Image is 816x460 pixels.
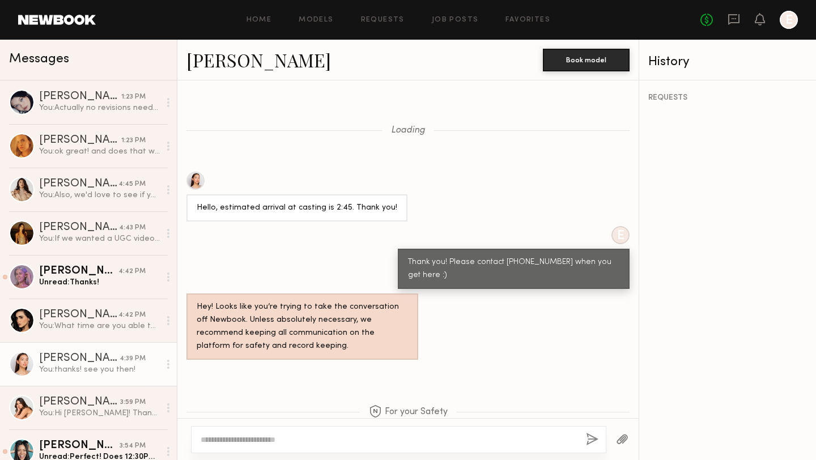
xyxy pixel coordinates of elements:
div: [PERSON_NAME] [39,353,120,364]
div: 3:54 PM [120,441,146,452]
a: E [780,11,798,29]
div: [PERSON_NAME] [39,135,121,146]
span: For your Safety [369,405,448,419]
div: [PERSON_NAME] [39,222,119,233]
div: 4:45 PM [118,179,146,190]
span: Messages [9,53,69,66]
a: Job Posts [432,16,479,24]
a: [PERSON_NAME] [186,48,331,72]
div: Thank you! Please contact [PHONE_NUMBER] when you get here :) [408,256,619,282]
a: Favorites [505,16,550,24]
div: [PERSON_NAME] [39,440,120,452]
div: [PERSON_NAME] [39,266,118,277]
div: 3:59 PM [120,397,146,408]
div: You: thanks! see you then! [39,364,160,375]
div: [PERSON_NAME] [39,309,118,321]
a: Models [299,16,333,24]
div: You: What time are you able to come? [39,321,160,331]
span: Loading [391,126,425,135]
div: REQUESTS [648,94,807,102]
div: 1:23 PM [121,92,146,103]
div: 4:42 PM [118,266,146,277]
div: You: Actually no revisions needed - thank you for your video! It's great as is [39,103,160,113]
div: [PERSON_NAME] [39,397,120,408]
div: You: Hi [PERSON_NAME]! Thanks so much for applying to our social shoot. Are you available to come... [39,408,160,419]
div: You: Also, we'd love to see if you'd be able to do a UGC style video [39,190,160,201]
div: 4:43 PM [119,223,146,233]
a: Book model [543,54,630,64]
div: Hey! Looks like you’re trying to take the conversation off Newbook. Unless absolutely necessary, ... [197,301,408,353]
div: Hello, estimated arrival at casting is 2:45. Thank you! [197,202,397,215]
div: 1:23 PM [121,135,146,146]
div: 4:39 PM [120,353,146,364]
a: Requests [361,16,405,24]
div: Unread: Thanks! [39,277,160,288]
div: [PERSON_NAME] [39,91,121,103]
div: History [648,56,807,69]
div: [PERSON_NAME] [39,178,118,190]
div: You: ok great! and does that work for unlimited usage [39,146,160,157]
div: You: If we wanted a UGC video would you be able to do that and we ship the product to you? [39,233,160,244]
button: Book model [543,49,630,71]
a: Home [246,16,272,24]
div: 4:42 PM [118,310,146,321]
